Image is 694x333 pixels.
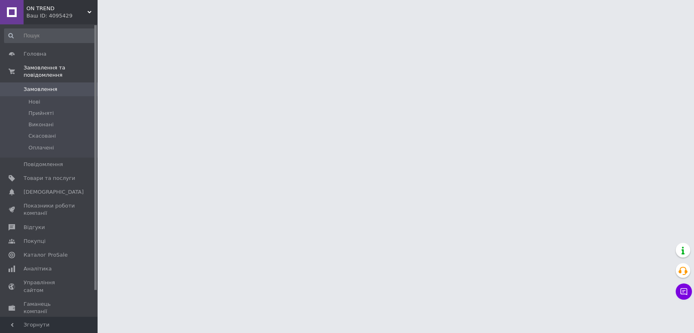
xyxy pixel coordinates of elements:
span: Гаманець компанії [24,301,75,315]
span: ON TREND [26,5,87,12]
span: Замовлення [24,86,57,93]
span: Виконані [28,121,54,128]
span: [DEMOGRAPHIC_DATA] [24,188,84,196]
span: Аналітика [24,265,52,272]
span: Нові [28,98,40,106]
button: Чат з покупцем [676,283,692,300]
span: Прийняті [28,110,54,117]
span: Головна [24,50,46,58]
span: Управління сайтом [24,279,75,294]
span: Скасовані [28,132,56,140]
input: Пошук [4,28,96,43]
span: Покупці [24,238,46,245]
span: Показники роботи компанії [24,202,75,217]
span: Повідомлення [24,161,63,168]
span: Каталог ProSale [24,251,67,259]
span: Оплачені [28,144,54,151]
div: Ваш ID: 4095429 [26,12,98,19]
span: Відгуки [24,224,45,231]
span: Замовлення та повідомлення [24,64,98,79]
span: Товари та послуги [24,175,75,182]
